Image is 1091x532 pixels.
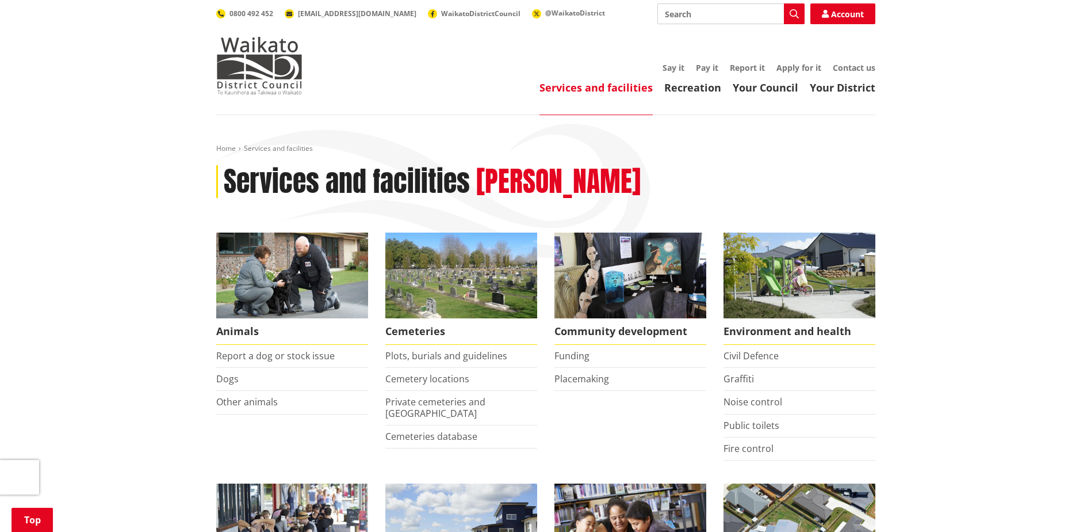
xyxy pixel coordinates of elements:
span: Cemeteries [385,318,537,345]
a: Home [216,143,236,153]
a: Pay it [696,62,718,73]
a: Account [810,3,875,24]
span: Community development [554,318,706,345]
img: Matariki Travelling Suitcase Art Exhibition [554,233,706,318]
img: Animal Control [216,233,368,318]
span: 0800 492 452 [229,9,273,18]
span: WaikatoDistrictCouncil [441,9,520,18]
h2: [PERSON_NAME] [476,165,641,199]
input: Search input [657,3,805,24]
a: Top [12,508,53,532]
a: Fire control [723,442,774,455]
a: Plots, burials and guidelines [385,349,507,362]
span: Services and facilities [244,143,313,153]
img: Waikato District Council - Te Kaunihera aa Takiwaa o Waikato [216,37,303,94]
a: @WaikatoDistrict [532,8,605,18]
a: WaikatoDistrictCouncil [428,9,520,18]
a: Cemeteries database [385,430,477,443]
span: Environment and health [723,318,875,345]
a: [EMAIL_ADDRESS][DOMAIN_NAME] [285,9,416,18]
a: Report a dog or stock issue [216,349,335,362]
a: Recreation [664,81,721,94]
a: Placemaking [554,373,609,385]
a: Report it [730,62,765,73]
a: Private cemeteries and [GEOGRAPHIC_DATA] [385,396,485,419]
a: New housing in Pokeno Environment and health [723,233,875,345]
a: Apply for it [776,62,821,73]
a: Say it [663,62,684,73]
span: [EMAIL_ADDRESS][DOMAIN_NAME] [298,9,416,18]
nav: breadcrumb [216,144,875,154]
a: Dogs [216,373,239,385]
a: Civil Defence [723,349,779,362]
a: Funding [554,349,589,362]
a: Your Council [733,81,798,94]
a: Public toilets [723,419,779,432]
a: Your District [810,81,875,94]
a: Contact us [833,62,875,73]
a: Other animals [216,396,278,408]
a: Cemetery locations [385,373,469,385]
span: @WaikatoDistrict [545,8,605,18]
a: Matariki Travelling Suitcase Art Exhibition Community development [554,233,706,345]
a: Huntly Cemetery Cemeteries [385,233,537,345]
a: 0800 492 452 [216,9,273,18]
a: Services and facilities [539,81,653,94]
img: Huntly Cemetery [385,233,537,318]
a: Waikato District Council Animal Control team Animals [216,233,368,345]
a: Graffiti [723,373,754,385]
a: Noise control [723,396,782,408]
img: New housing in Pokeno [723,233,875,318]
span: Animals [216,318,368,345]
h1: Services and facilities [224,165,470,199]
